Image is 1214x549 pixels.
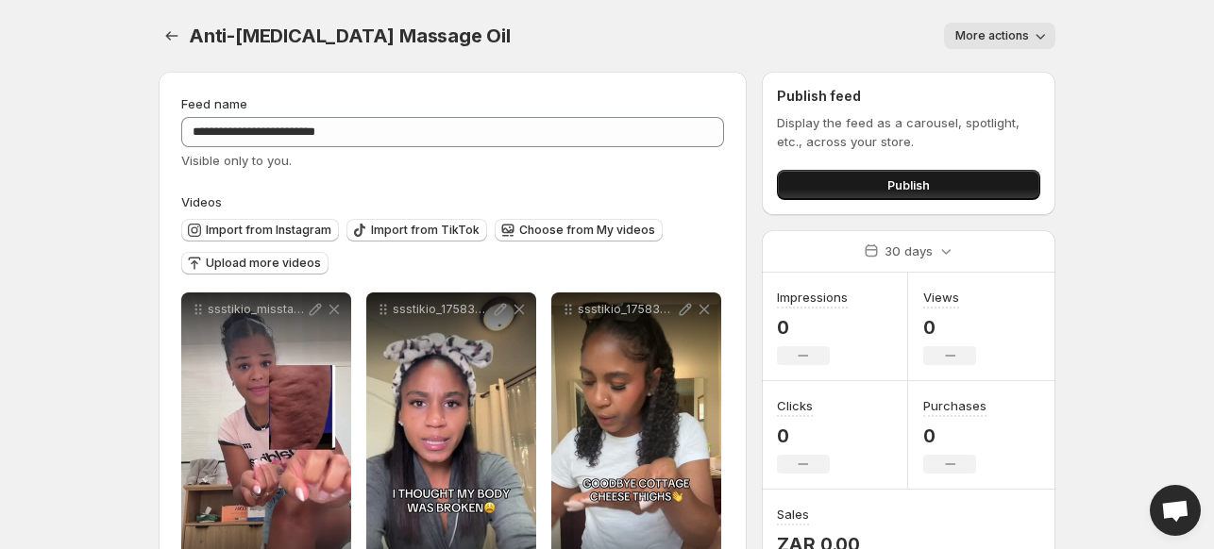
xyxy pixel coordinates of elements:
[393,302,491,317] p: ssstikio_1758363821608
[519,223,655,238] span: Choose from My videos
[923,288,959,307] h3: Views
[181,219,339,241] button: Import from Instagram
[885,241,933,260] p: 30 days
[578,302,676,317] p: ssstikio_1758362876993
[777,170,1040,200] button: Publish
[955,28,1029,43] span: More actions
[495,219,663,241] button: Choose from My videos
[346,219,487,241] button: Import from TikTok
[181,153,292,168] span: Visible only to you.
[777,87,1040,106] h2: Publish feed
[181,252,329,274] button: Upload more videos
[777,396,813,415] h3: Clicks
[887,175,930,194] span: Publish
[923,316,976,339] p: 0
[181,96,247,111] span: Feed name
[777,316,848,339] p: 0
[159,23,185,49] button: Settings
[777,424,830,447] p: 0
[923,396,986,415] h3: Purchases
[206,223,331,238] span: Import from Instagram
[944,23,1055,49] button: More actions
[208,302,306,317] p: ssstikio_misstakiraa_1758364464498
[923,424,986,447] p: 0
[371,223,480,238] span: Import from TikTok
[777,505,809,524] h3: Sales
[206,256,321,271] span: Upload more videos
[181,194,222,209] span: Videos
[777,113,1040,151] p: Display the feed as a carousel, spotlight, etc., across your store.
[1150,485,1201,536] div: Open chat
[189,25,511,47] span: Anti-[MEDICAL_DATA] Massage Oil
[777,288,848,307] h3: Impressions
